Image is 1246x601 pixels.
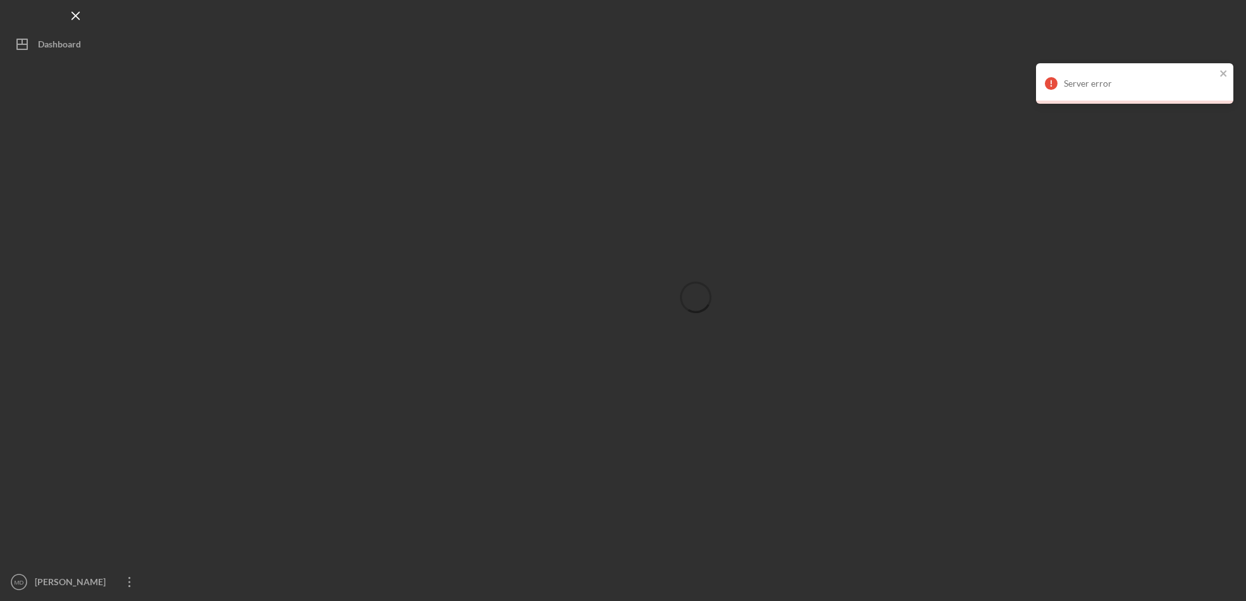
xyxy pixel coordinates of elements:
button: MD[PERSON_NAME] [PERSON_NAME] [6,569,145,595]
div: Server error [1064,78,1216,89]
text: MD [15,579,24,586]
button: close [1219,68,1228,80]
div: Dashboard [38,32,81,60]
button: Dashboard [6,32,145,57]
